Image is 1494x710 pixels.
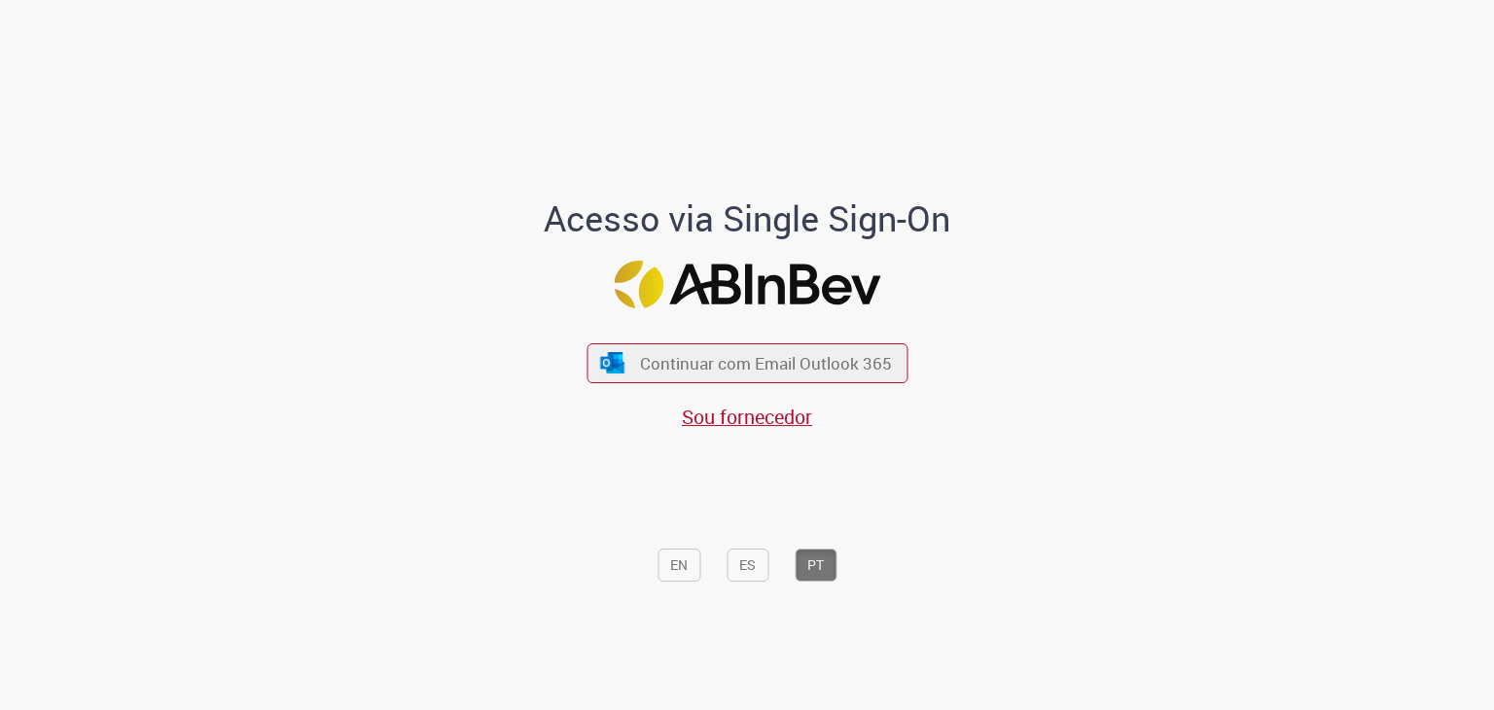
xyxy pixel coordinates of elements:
[587,343,907,383] button: ícone Azure/Microsoft 360 Continuar com Email Outlook 365
[682,404,812,430] a: Sou fornecedor
[727,549,768,582] button: ES
[640,352,892,374] span: Continuar com Email Outlook 365
[478,199,1017,238] h1: Acesso via Single Sign-On
[658,549,700,582] button: EN
[614,261,880,308] img: Logo ABInBev
[795,549,836,582] button: PT
[599,353,626,373] img: ícone Azure/Microsoft 360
